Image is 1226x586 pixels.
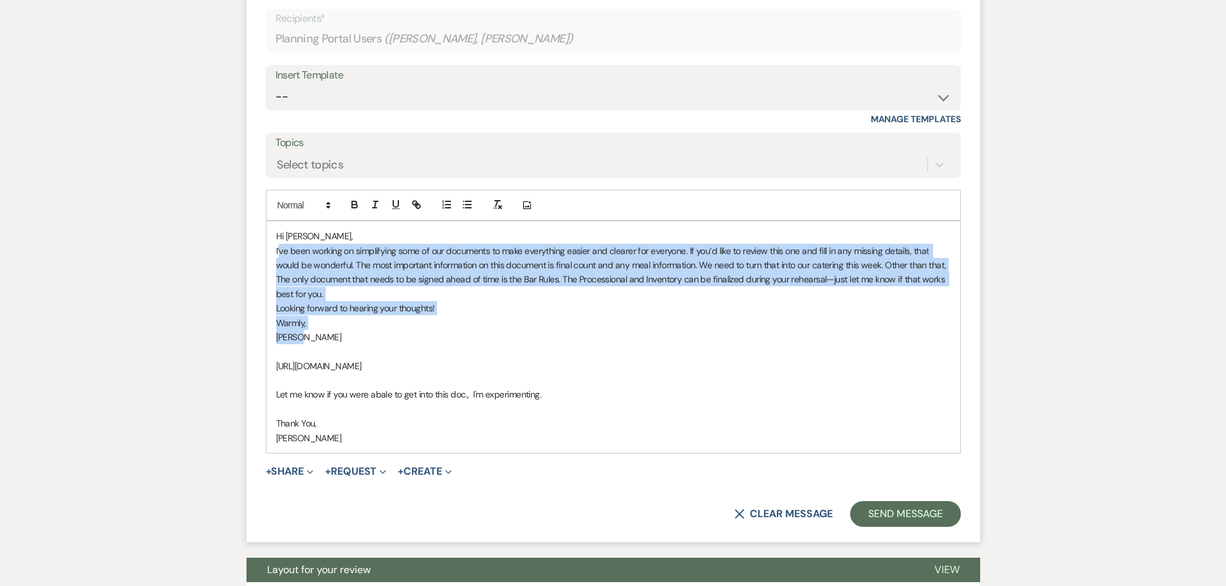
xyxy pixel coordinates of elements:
div: Select topics [277,156,344,174]
p: [URL][DOMAIN_NAME] [276,359,951,373]
span: + [266,466,272,477]
span: + [325,466,331,477]
p: [PERSON_NAME] [276,330,951,344]
button: View [914,558,980,582]
p: Recipients* [275,10,951,27]
p: The only document that needs to be signed ahead of time is the Bar Rules. The Processional and In... [276,272,951,301]
p: Hi [PERSON_NAME], [276,229,951,243]
button: Layout for your review [246,558,914,582]
button: Send Message [850,501,960,527]
p: Thank You, [276,416,951,430]
button: Request [325,466,386,477]
button: Clear message [734,509,832,519]
span: ( [PERSON_NAME], [PERSON_NAME] ) [384,30,573,48]
button: Share [266,466,314,477]
span: + [398,466,404,477]
p: Warmly, [276,316,951,330]
p: I’ve been working on simplifying some of our documents to make everything easier and clearer for ... [276,244,951,273]
p: Let me know if you were abale to get into this doc., I'm experimenting. [276,387,951,401]
span: View [934,563,960,576]
div: Insert Template [275,66,951,85]
p: [PERSON_NAME] [276,431,951,445]
span: Layout for your review [267,563,371,576]
label: Topics [275,134,951,152]
a: Manage Templates [871,113,961,125]
p: Looking forward to hearing your thoughts! [276,301,951,315]
div: Planning Portal Users [275,26,951,51]
button: Create [398,466,451,477]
